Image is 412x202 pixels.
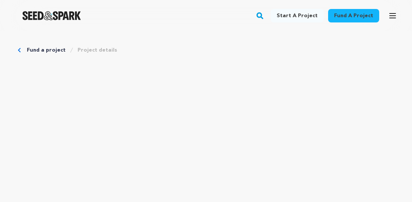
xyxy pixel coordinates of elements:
[18,46,394,54] div: Breadcrumb
[328,9,379,22] a: Fund a project
[22,11,81,20] a: Seed&Spark Homepage
[271,9,324,22] a: Start a project
[78,46,117,54] a: Project details
[22,11,81,20] img: Seed&Spark Logo Dark Mode
[27,46,66,54] a: Fund a project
